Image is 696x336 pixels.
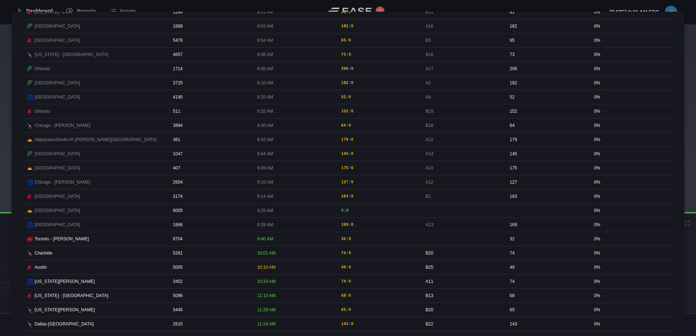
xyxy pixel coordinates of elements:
[426,165,433,171] span: A18
[35,51,108,58] span: [US_STATE] - [GEOGRAPHIC_DATA]
[169,260,252,274] div: 5005
[35,65,50,72] span: Orlando
[169,175,252,189] div: 2654
[594,9,669,15] div: 0 %
[506,260,588,274] div: 49
[506,218,588,232] div: 169
[347,94,348,100] span: /
[257,24,273,29] span: 8:03 AM
[341,179,349,185] b: 127
[506,5,588,19] div: 81
[426,180,433,185] span: A12
[506,232,588,246] div: 32
[351,151,354,156] b: 0
[257,279,276,284] span: 10:33 AM
[506,275,588,288] div: 74
[169,275,252,288] div: 3452
[349,321,350,327] span: /
[257,321,276,327] span: 11:24 AM
[426,24,433,29] span: A16
[594,221,669,228] div: 0 %
[257,180,273,185] span: 9:10 AM
[257,151,273,156] span: 8:44 AM
[506,62,588,76] div: 206
[349,179,350,185] span: /
[426,38,431,43] span: B3
[169,317,252,331] div: 2610
[35,151,80,157] span: [GEOGRAPHIC_DATA]
[506,104,588,118] div: 152
[349,293,351,298] b: 0
[341,321,349,327] b: 143
[257,265,276,270] span: 10:10 AM
[506,317,588,331] div: 143
[169,189,252,203] div: 3174
[594,236,669,242] div: 0 %
[594,165,669,171] div: 0 %
[341,52,346,57] b: 73
[506,289,588,303] div: 68
[506,246,588,260] div: 74
[426,251,433,256] span: B20
[257,251,276,256] span: 10:01 AM
[35,80,80,86] span: [GEOGRAPHIC_DATA]
[594,122,669,129] div: 0 %
[257,222,273,227] span: 9:28 AM
[349,108,350,115] span: /
[341,23,349,29] b: 182
[349,250,351,256] b: 0
[594,51,669,58] div: 0 %
[349,307,351,312] b: 0
[506,48,588,61] div: 73
[341,165,349,171] b: 175
[35,236,89,242] span: Toronto - [PERSON_NAME]
[35,250,52,256] span: Charlotte
[347,278,348,285] span: /
[35,193,80,200] span: [GEOGRAPHIC_DATA]
[341,94,346,100] b: 52
[341,9,346,15] b: 81
[341,151,349,156] b: 145
[35,321,94,327] span: Dallas-[GEOGRAPHIC_DATA]
[351,179,354,185] b: 0
[341,193,349,199] b: 163
[426,222,433,227] span: A13
[341,108,349,114] b: 152
[35,9,72,15] span: [US_STATE] - LGA
[341,208,344,213] b: 0
[257,293,276,298] span: 11:10 AM
[426,95,431,100] span: A8
[169,218,252,232] div: 1666
[349,65,350,72] span: /
[169,33,252,47] div: 5479
[349,165,350,171] span: /
[506,147,588,161] div: 145
[426,321,433,327] span: B22
[349,136,350,143] span: /
[594,321,669,327] div: 0 %
[594,80,669,86] div: 0 %
[506,133,588,147] div: 179
[349,23,350,29] span: /
[347,236,348,242] span: /
[257,95,273,100] span: 8:20 AM
[341,66,349,71] b: 206
[169,246,252,260] div: 5281
[594,108,669,115] div: 0 %
[341,236,346,241] b: 32
[351,23,354,29] b: 0
[506,33,588,47] div: 65
[351,137,354,142] b: 0
[169,90,252,104] div: 4190
[594,278,669,285] div: 0 %
[169,104,252,118] div: 511
[349,52,351,57] b: 0
[347,208,349,213] b: 0
[594,292,669,299] div: 0 %
[169,19,252,33] div: 1668
[594,37,669,44] div: 0 %
[257,52,273,57] span: 8:06 AM
[594,207,669,214] div: 0 %
[426,52,433,57] span: B16
[169,161,252,175] div: 407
